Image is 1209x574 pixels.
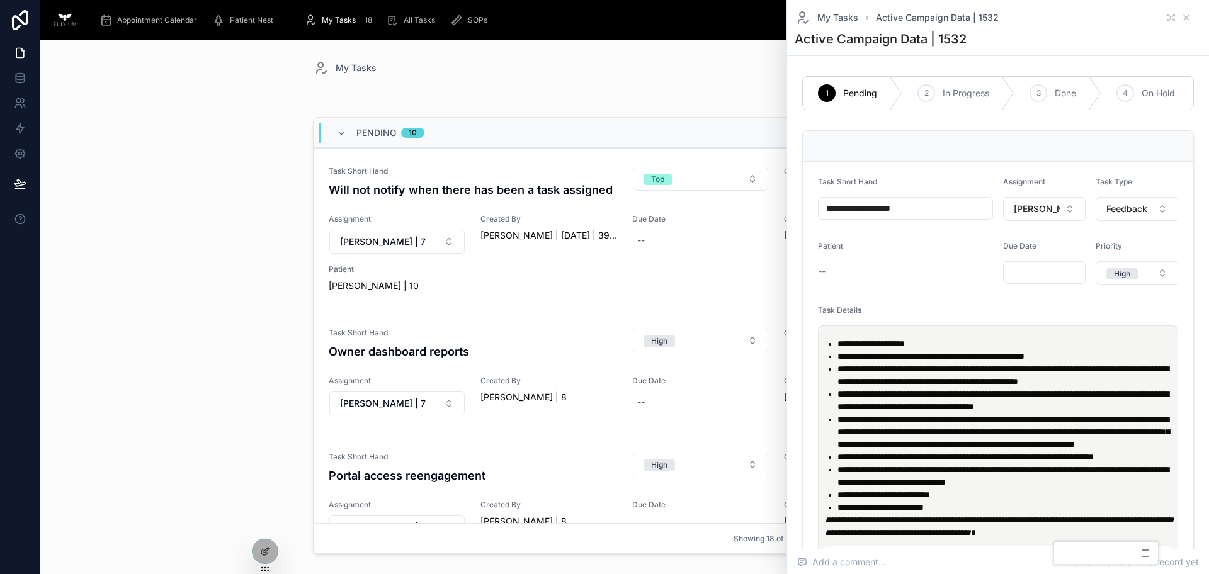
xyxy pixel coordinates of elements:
[784,376,921,386] span: Created at
[340,235,426,248] span: [PERSON_NAME] | 7
[313,60,377,76] a: My Tasks
[817,11,858,24] span: My Tasks
[230,15,273,25] span: Patient Nest
[314,310,936,434] a: Task Short HandOwner dashboard reportsSelect ButtonOrder--AssignmentSelect ButtonCreated By[PERSO...
[480,376,617,386] span: Created By
[329,500,465,510] span: Assignment
[784,328,921,338] span: Order
[329,230,465,254] button: Select Button
[329,515,465,539] button: Select Button
[329,452,618,462] span: Task Short Hand
[329,181,618,198] h4: Will not notify when there has been a task assigned
[340,397,426,410] span: [PERSON_NAME] | 7
[340,521,426,534] span: [PERSON_NAME] | 7
[446,9,496,31] a: SOPs
[637,396,645,408] div: --
[784,515,921,527] span: [DATE] 2:13 PM
[89,6,1063,34] div: scrollable content
[329,214,465,224] span: Assignment
[480,515,567,527] a: [PERSON_NAME] | 8
[480,391,567,403] a: [PERSON_NAME] | 8
[1096,241,1122,250] span: Priority
[336,62,377,74] span: My Tasks
[637,234,645,247] div: --
[409,128,417,138] div: 10
[382,9,444,31] a: All Tasks
[632,500,769,510] span: Due Date
[329,279,419,292] a: [PERSON_NAME] | 10
[404,15,435,25] span: All Tasks
[480,214,617,224] span: Created By
[300,9,380,31] a: My Tasks18
[117,15,197,25] span: Appointment Calendar
[818,177,877,186] span: Task Short Hand
[784,214,921,224] span: Created at
[651,174,664,185] div: Top
[361,13,376,28] div: 18
[480,500,617,510] span: Created By
[826,88,829,98] span: 1
[1003,177,1045,186] span: Assignment
[1096,177,1132,186] span: Task Type
[632,214,769,224] span: Due Date
[1106,203,1147,215] span: Feedback
[924,88,929,98] span: 2
[734,534,820,544] span: Showing 18 of 18 results
[329,328,618,338] span: Task Short Hand
[1003,197,1086,221] button: Select Button
[356,127,396,139] span: Pending
[843,87,877,99] span: Pending
[329,391,465,415] button: Select Button
[314,434,936,558] a: Task Short HandPortal access reengagementSelect ButtonOrder--AssignmentSelect ButtonCreated By[PE...
[797,556,886,568] span: Add a comment...
[1014,203,1060,215] span: [PERSON_NAME] | 7
[818,241,843,250] span: Patient
[50,10,79,30] img: App logo
[1096,197,1178,221] button: Select Button
[633,329,768,352] button: Select Button
[329,343,618,360] h4: Owner dashboard reports
[329,376,465,386] span: Assignment
[633,453,768,476] button: Select Button
[651,335,667,347] div: High
[943,87,989,99] span: In Progress
[1142,87,1175,99] span: On Hold
[876,11,999,24] a: Active Campaign Data | 1532
[784,500,921,510] span: Created at
[632,376,769,386] span: Due Date
[633,167,768,191] button: Select Button
[795,30,967,48] h1: Active Campaign Data | 1532
[96,9,206,31] a: Appointment Calendar
[1055,87,1076,99] span: Done
[818,265,826,278] span: --
[784,391,921,403] span: [DATE] 2:08 PM
[1096,261,1178,285] button: Select Button
[1036,88,1041,98] span: 3
[322,15,356,25] span: My Tasks
[637,520,645,532] div: --
[480,229,617,242] a: [PERSON_NAME] | [DATE] | 39 | [DEMOGRAPHIC_DATA]
[1114,268,1130,279] div: High
[784,452,921,462] span: Order
[784,166,921,176] span: Order
[784,229,921,242] span: [DATE] 11:56 AM
[795,10,858,25] a: My Tasks
[818,305,861,315] span: Task Details
[651,459,667,471] div: High
[1003,241,1036,250] span: Due Date
[468,15,487,25] span: SOPs
[208,9,282,31] a: Patient Nest
[329,166,618,176] span: Task Short Hand
[329,264,921,274] span: Patient
[1123,88,1128,98] span: 4
[314,148,936,310] a: Task Short HandWill not notify when there has been a task assignedSelect ButtonOrder--AssignmentS...
[329,467,618,484] h4: Portal access reengagement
